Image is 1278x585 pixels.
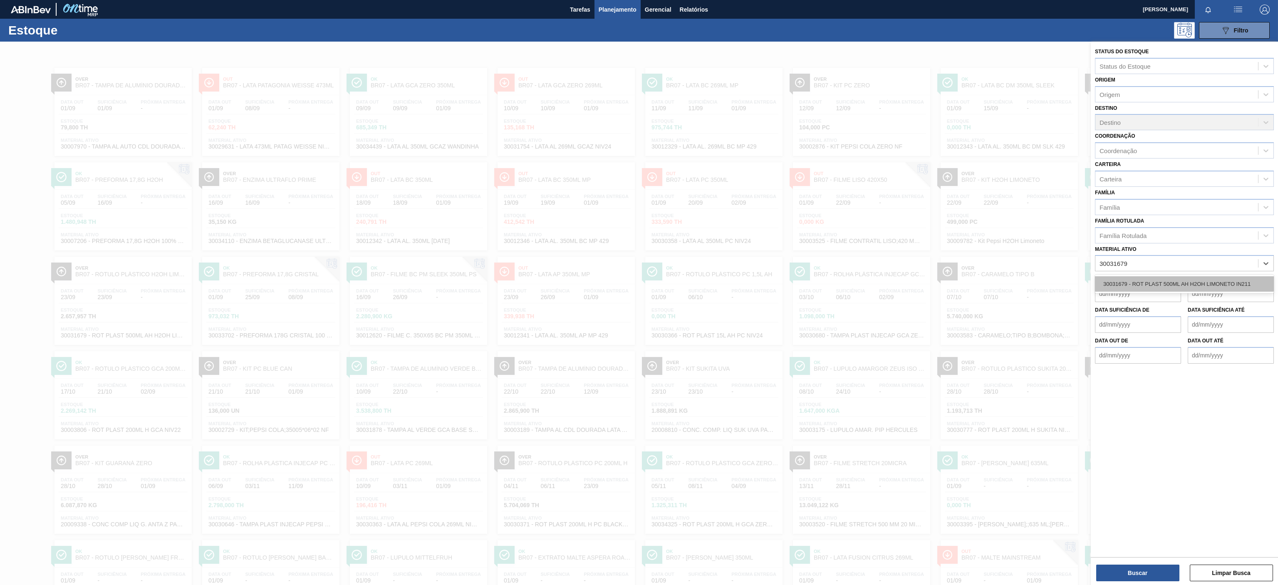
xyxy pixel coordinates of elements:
input: dd/mm/yyyy [1188,285,1274,302]
label: Material ativo [1095,246,1137,252]
div: Família Rotulada [1100,232,1147,239]
div: Coordenação [1100,147,1137,154]
input: dd/mm/yyyy [1095,285,1181,302]
div: Pogramando: nenhum usuário selecionado [1174,22,1195,39]
span: Gerencial [645,5,671,15]
input: dd/mm/yyyy [1188,347,1274,364]
span: Planejamento [599,5,637,15]
label: Status do Estoque [1095,49,1149,55]
span: Tarefas [570,5,590,15]
img: TNhmsLtSVTkK8tSr43FrP2fwEKptu5GPRR3wAAAABJRU5ErkJggg== [11,6,51,13]
label: Carteira [1095,161,1121,167]
input: dd/mm/yyyy [1095,347,1181,364]
input: dd/mm/yyyy [1095,316,1181,333]
button: Filtro [1199,22,1270,39]
label: Data suficiência até [1188,307,1245,313]
label: Data suficiência de [1095,307,1149,313]
span: Relatórios [680,5,708,15]
img: Logout [1260,5,1270,15]
label: Data out até [1188,338,1224,344]
div: 30031679 - ROT PLAST 500ML AH H2OH LIMONETO IN211 [1095,276,1274,292]
input: dd/mm/yyyy [1188,316,1274,333]
label: Coordenação [1095,133,1135,139]
label: Origem [1095,77,1115,83]
div: Família [1100,203,1120,211]
h1: Estoque [8,25,141,35]
div: Status do Estoque [1100,62,1151,69]
label: Família Rotulada [1095,218,1144,224]
img: userActions [1233,5,1243,15]
label: Data out de [1095,338,1128,344]
div: Carteira [1100,175,1122,182]
label: Família [1095,190,1115,196]
label: Destino [1095,105,1117,111]
span: Filtro [1234,27,1248,34]
div: Origem [1100,91,1120,98]
button: Notificações [1195,4,1221,15]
